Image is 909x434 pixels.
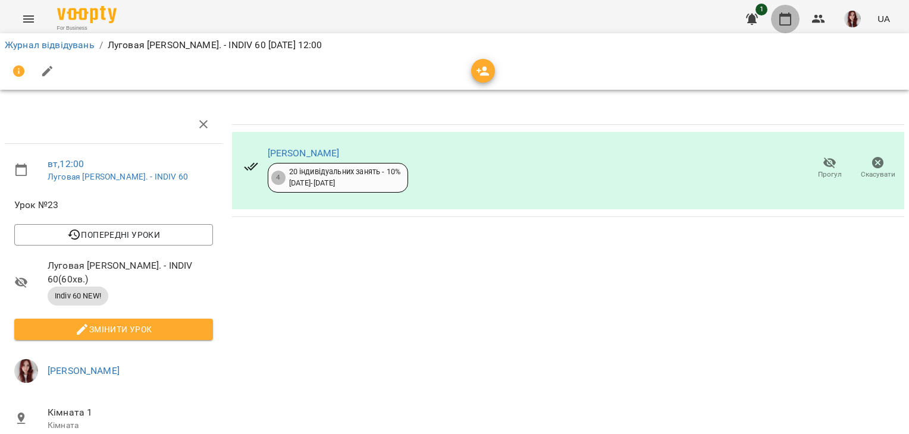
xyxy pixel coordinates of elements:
[14,5,43,33] button: Menu
[873,8,895,30] button: UA
[877,12,890,25] span: UA
[24,322,203,336] span: Змінити урок
[289,166,400,188] div: 20 індивідуальних занять - 10% [DATE] - [DATE]
[48,291,108,301] span: Indiv 60 NEW!
[756,4,767,15] span: 1
[57,6,117,23] img: Voopty Logo
[14,359,38,383] img: 7cd808451856f5ed132125de41ddf209.jpg
[48,420,213,432] p: Кімната
[48,259,213,287] span: Луговая [PERSON_NAME]. - INDIV 60 ( 60 хв. )
[24,228,203,242] span: Попередні уроки
[48,405,213,420] span: Кімната 1
[57,24,117,32] span: For Business
[5,38,904,52] nav: breadcrumb
[805,152,854,185] button: Прогул
[99,38,103,52] li: /
[268,147,340,159] a: [PERSON_NAME]
[854,152,902,185] button: Скасувати
[48,172,188,181] a: Луговая [PERSON_NAME]. - INDIV 60
[818,169,842,180] span: Прогул
[108,38,322,52] p: Луговая [PERSON_NAME]. - INDIV 60 [DATE] 12:00
[844,11,861,27] img: 7cd808451856f5ed132125de41ddf209.jpg
[14,198,213,212] span: Урок №23
[48,158,84,169] a: вт , 12:00
[14,224,213,246] button: Попередні уроки
[48,365,120,376] a: [PERSON_NAME]
[271,171,286,185] div: 4
[861,169,895,180] span: Скасувати
[5,39,95,51] a: Журнал відвідувань
[14,319,213,340] button: Змінити урок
